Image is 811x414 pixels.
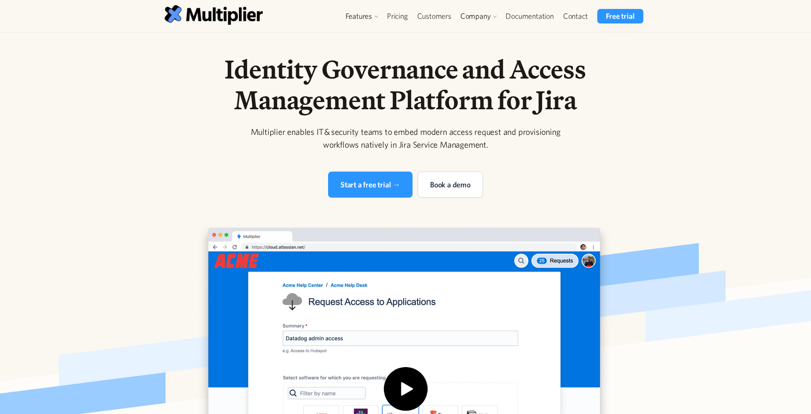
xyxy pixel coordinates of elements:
a: Pricing [382,9,413,23]
a: Book a demo [418,172,483,198]
a: Free trial [597,9,643,23]
div: Company [456,9,501,23]
div: Start a free trial → [340,179,400,190]
div: Features [346,11,372,21]
div: Features [341,9,382,23]
div: Company [460,11,491,21]
div: Book a demo [430,179,471,190]
h1: Identity Governance and Access Management Platform for Jira [187,54,624,115]
a: Contact [558,9,593,23]
a: Documentation [501,9,558,23]
div: Multiplier enables IT & security teams to embed modern access request and provisioning workflows ... [242,125,570,151]
a: Customers [413,9,456,23]
a: Start a free trial → [328,172,413,198]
